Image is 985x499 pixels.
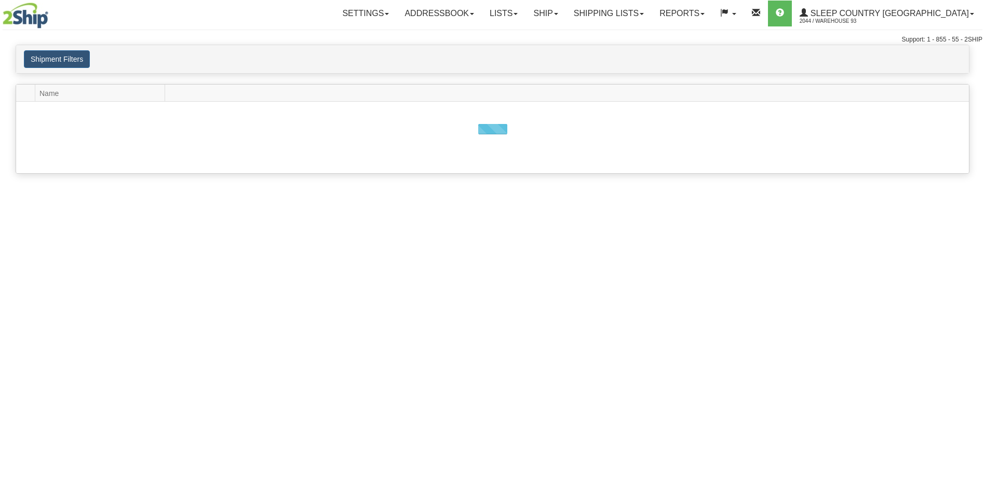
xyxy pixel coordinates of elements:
[3,3,48,29] img: logo2044.jpg
[397,1,482,26] a: Addressbook
[24,50,90,68] button: Shipment Filters
[3,35,982,44] div: Support: 1 - 855 - 55 - 2SHIP
[800,16,878,26] span: 2044 / Warehouse 93
[808,9,969,18] span: Sleep Country [GEOGRAPHIC_DATA]
[566,1,652,26] a: Shipping lists
[482,1,525,26] a: Lists
[334,1,397,26] a: Settings
[525,1,565,26] a: Ship
[792,1,982,26] a: Sleep Country [GEOGRAPHIC_DATA] 2044 / Warehouse 93
[652,1,712,26] a: Reports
